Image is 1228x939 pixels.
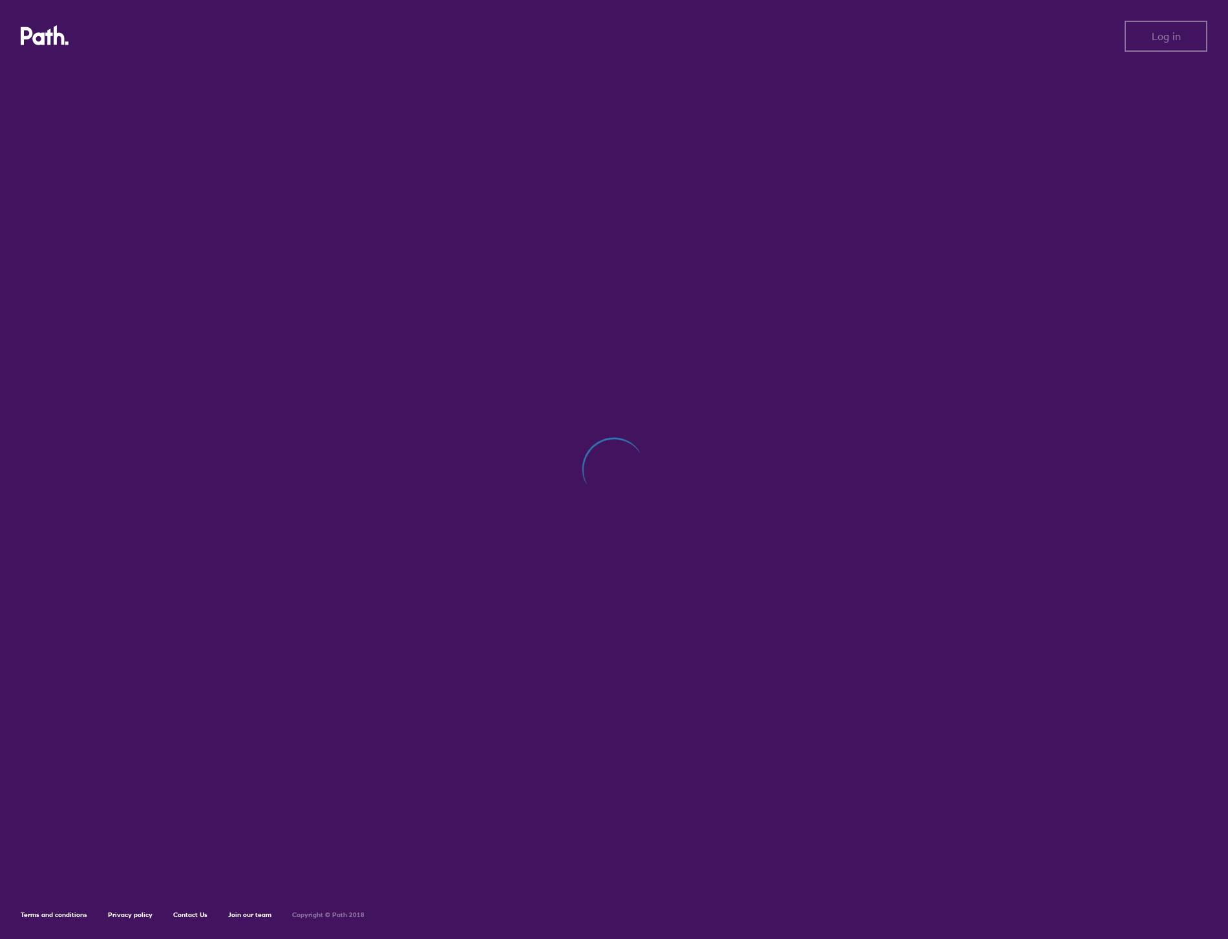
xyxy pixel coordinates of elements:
[1152,30,1181,42] span: Log in
[292,911,365,919] h6: Copyright © Path 2018
[228,911,271,919] a: Join our team
[173,911,207,919] a: Contact Us
[21,911,87,919] a: Terms and conditions
[108,911,153,919] a: Privacy policy
[1125,21,1207,52] button: Log in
